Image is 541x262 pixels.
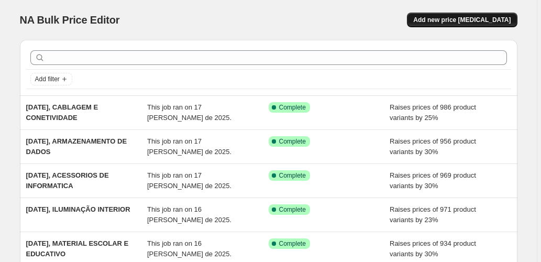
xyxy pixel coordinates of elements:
[147,239,231,258] span: This job ran on 16 [PERSON_NAME] de 2025.
[26,171,109,190] span: [DATE], ACESSORIOS DE INFORMATICA
[26,205,130,213] span: [DATE], ILUMINAÇÃO INTERIOR
[147,171,231,190] span: This job ran on 17 [PERSON_NAME] de 2025.
[30,73,72,85] button: Add filter
[407,13,517,27] button: Add new price [MEDICAL_DATA]
[390,103,476,122] span: Raises prices of 986 product variants by 25%
[279,137,306,146] span: Complete
[147,137,231,156] span: This job ran on 17 [PERSON_NAME] de 2025.
[279,103,306,112] span: Complete
[390,205,476,224] span: Raises prices of 971 product variants by 23%
[279,239,306,248] span: Complete
[26,137,127,156] span: [DATE], ARMAZENAMENTO DE DADOS
[279,205,306,214] span: Complete
[413,16,511,24] span: Add new price [MEDICAL_DATA]
[20,14,120,26] span: NA Bulk Price Editor
[147,103,231,122] span: This job ran on 17 [PERSON_NAME] de 2025.
[390,239,476,258] span: Raises prices of 934 product variants by 30%
[26,239,129,258] span: [DATE], MATERIAL ESCOLAR E EDUCATIVO
[35,75,60,83] span: Add filter
[26,103,98,122] span: [DATE], CABLAGEM E CONETIVIDADE
[390,137,476,156] span: Raises prices of 956 product variants by 30%
[390,171,476,190] span: Raises prices of 969 product variants by 30%
[147,205,231,224] span: This job ran on 16 [PERSON_NAME] de 2025.
[279,171,306,180] span: Complete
